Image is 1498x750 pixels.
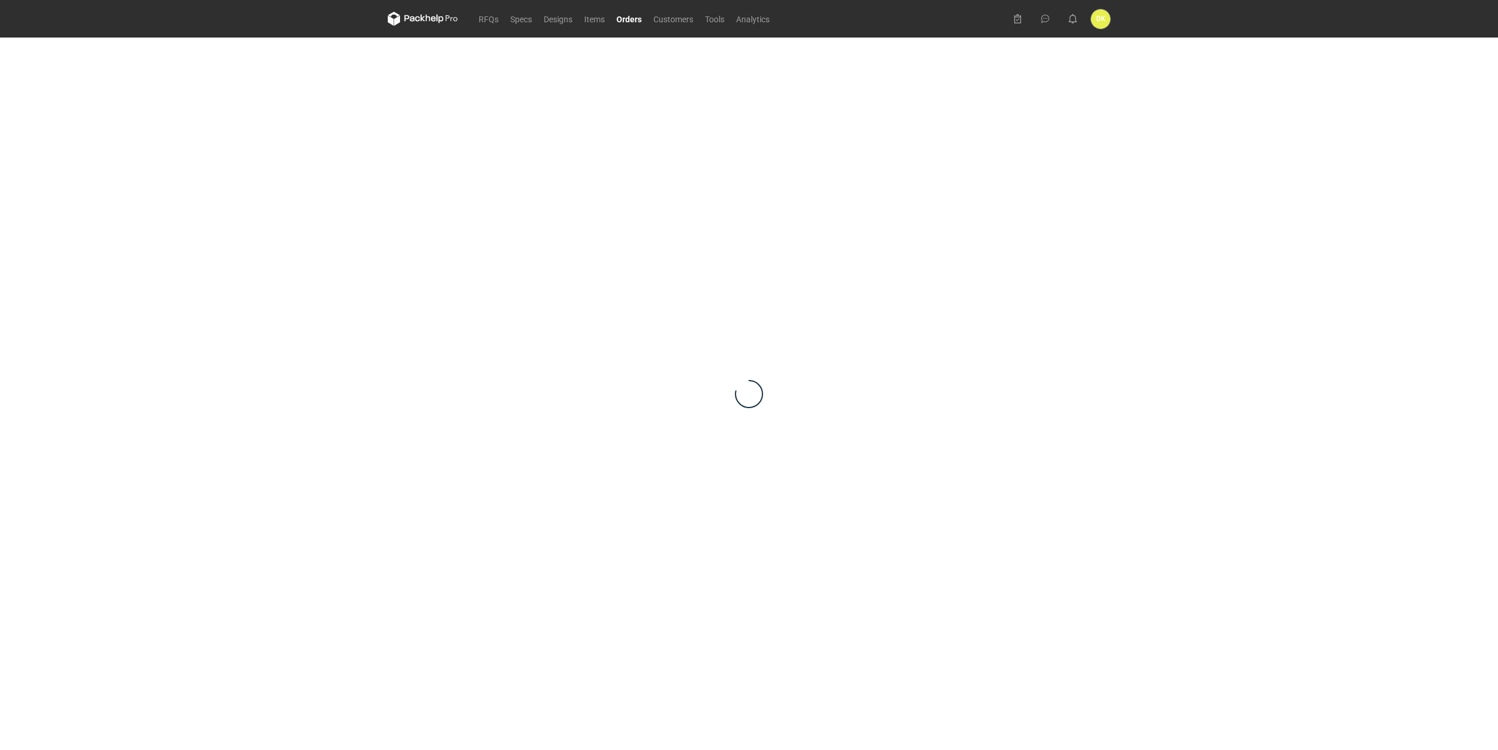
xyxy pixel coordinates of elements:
[611,12,648,26] a: Orders
[648,12,699,26] a: Customers
[1091,9,1110,29] div: Dominika Kaczyńska
[388,12,458,26] svg: Packhelp Pro
[473,12,504,26] a: RFQs
[1091,9,1110,29] button: DK
[578,12,611,26] a: Items
[538,12,578,26] a: Designs
[730,12,775,26] a: Analytics
[699,12,730,26] a: Tools
[504,12,538,26] a: Specs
